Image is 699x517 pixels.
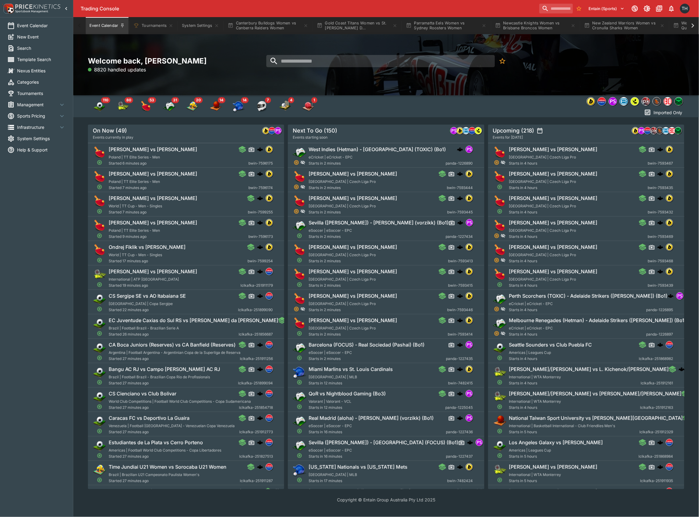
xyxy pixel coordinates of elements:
[263,127,269,134] img: bwin.png
[293,366,306,379] img: baseball.png
[266,195,273,202] img: bwin.png
[620,97,628,106] div: betradar
[257,391,263,397] img: logo-cerberus.svg
[109,439,203,446] h6: Estudiantes de La Plata vs Cerro Porteno
[446,429,473,435] span: panda-1227436
[653,97,661,106] div: sportingsolutions
[457,195,463,201] img: logo-cerberus.svg
[302,100,314,112] img: handball
[642,97,650,105] img: pricekinetics.png
[81,5,537,12] div: Trading Console
[257,244,263,250] img: logo-cerberus.svg
[447,478,473,484] span: bwin-7482424
[171,97,179,103] span: 31
[448,380,473,386] span: bwin-7482415
[275,127,281,134] img: pandascore.png
[266,268,273,275] img: lclkafka.png
[657,146,663,152] img: logo-cerberus.svg
[463,127,469,134] img: betradar.png
[493,341,506,355] img: soccer.png
[257,171,263,177] img: logo-cerberus.svg
[509,220,597,226] h6: [PERSON_NAME] vs [PERSON_NAME]
[266,439,273,446] img: lclkafka.png
[93,463,106,477] img: volleyball.png
[257,293,263,299] img: logo-cerberus.svg
[163,100,175,112] img: esports
[642,107,684,117] button: Imported Only
[293,146,306,159] img: esports.png
[238,307,273,313] span: lclkafka-251899090
[493,268,506,281] img: table_tennis.png
[638,127,645,134] img: pandascore.png
[186,100,198,112] img: volleyball
[239,429,273,435] span: lclkafka-251912773
[257,366,263,372] img: logo-cerberus.svg
[466,390,473,397] img: pandascore.png
[93,414,106,428] img: soccer.png
[466,366,473,373] img: bwin.png
[653,97,661,105] img: sportingsolutions.jpeg
[109,220,197,226] h6: [PERSON_NAME] vs [PERSON_NAME]
[457,391,463,397] img: logo-cerberus.svg
[248,209,273,215] span: bwin-7599255
[457,244,463,250] img: logo-cerberus.svg
[266,390,273,397] img: lclkafka.png
[109,342,236,348] h6: CA Boca Juniors (Reserves) vs CA Banfield (Reserves)
[266,464,273,470] img: lclkafka.png
[266,146,273,153] img: bwin.png
[493,488,506,501] img: tennis.png
[186,100,198,112] div: Volleyball
[109,415,190,421] h6: Caracas FC vs Deportivo La Guaira
[493,243,506,257] img: table_tennis.png
[466,195,473,202] img: bwin.png
[457,366,463,372] img: logo-cerberus.svg
[93,390,106,403] img: soccer.png
[266,293,273,299] img: lclkafka.png
[233,100,245,112] div: Baseball
[256,100,268,112] img: motor_racing
[248,258,273,264] span: bwin-7599254
[293,414,306,428] img: esports.png
[93,146,106,159] img: table_tennis.png
[309,415,434,421] h6: Real Madrid (aloha) - [PERSON_NAME] (vorzikk) (Bo1)
[654,3,665,14] button: Documentation
[446,453,473,460] span: panda-1227437
[101,97,110,103] span: 110
[631,97,639,105] img: lsports.jpeg
[257,220,263,226] img: logo-cerberus.svg
[664,97,672,105] img: championdata.png
[248,185,273,191] span: bwin-7596174
[639,356,673,362] span: lclkafka-251868982
[587,97,595,106] div: bwin
[257,146,263,152] img: logo-cerberus.svg
[646,331,673,337] span: panda-1226897
[309,366,393,373] h6: Miami Marlins vs St. Louis Cardinals
[467,439,473,446] img: logo-cerberus.svg
[609,97,617,105] img: pandascore.png
[445,405,473,411] span: panda-1225045
[657,342,663,348] img: logo-cerberus.svg
[466,219,473,226] img: pandascore.png
[266,341,273,348] img: lclkafka.png
[293,463,306,477] img: baseball.png
[140,100,152,112] div: Table Tennis
[109,366,220,373] h6: Bangu AC RJ vs Campo [PERSON_NAME] AC RJ
[163,100,175,112] div: Esports
[585,4,628,13] button: Select Tenant
[178,17,223,34] button: System Settings
[239,405,273,411] span: lclkafka-251854718
[109,268,197,275] h6: [PERSON_NAME] vs [PERSON_NAME]
[293,195,306,208] img: table_tennis.png
[288,97,294,103] span: 4
[509,342,592,348] h6: Seattle Sounders vs Club Puebla FC
[109,317,278,324] h6: EC Juventude Caxias do Sul RS vs [PERSON_NAME] da [PERSON_NAME]
[293,292,306,306] img: table_tennis.png
[587,97,595,105] img: bwin.png
[293,341,306,355] img: esports.png
[93,366,106,379] img: soccer.png
[313,17,401,34] button: Gold Coast Titans Women vs St. [PERSON_NAME] D...
[466,244,473,250] img: bwin.png
[448,258,473,264] span: bwin-7593413
[293,170,306,184] img: table_tennis.png
[309,342,425,348] h6: Barcelona (FOCUS) - Real Sociedad (Pashai) (Bo1)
